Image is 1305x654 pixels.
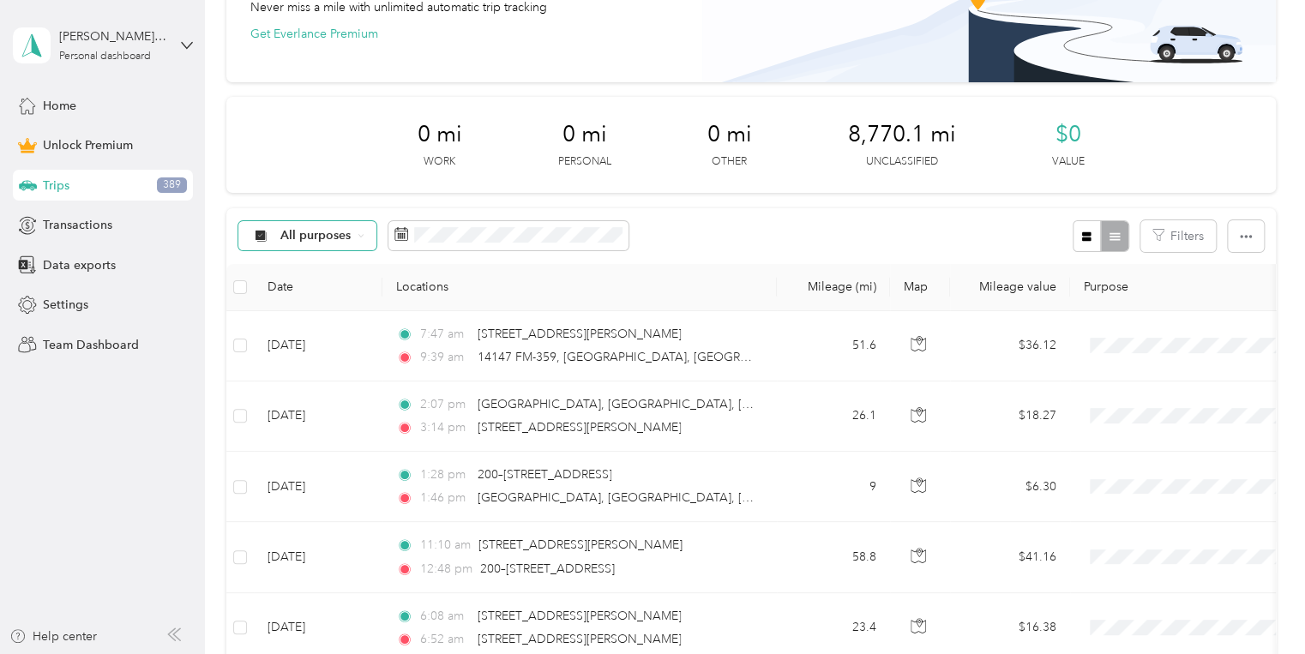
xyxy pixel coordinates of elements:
[43,177,69,195] span: Trips
[477,632,681,646] span: [STREET_ADDRESS][PERSON_NAME]
[43,336,139,354] span: Team Dashboard
[59,51,151,62] div: Personal dashboard
[950,522,1070,592] td: $41.16
[420,465,469,484] span: 1:28 pm
[9,627,97,645] button: Help center
[890,264,950,311] th: Map
[420,607,469,626] span: 6:08 am
[558,154,611,170] p: Personal
[254,452,382,522] td: [DATE]
[477,420,681,435] span: [STREET_ADDRESS][PERSON_NAME]
[777,381,890,452] td: 26.1
[777,264,890,311] th: Mileage (mi)
[477,397,861,411] span: [GEOGRAPHIC_DATA], [GEOGRAPHIC_DATA], [GEOGRAPHIC_DATA]
[950,264,1070,311] th: Mileage value
[707,121,752,148] span: 0 mi
[866,154,938,170] p: Unclassified
[950,311,1070,381] td: $36.12
[43,97,76,115] span: Home
[777,452,890,522] td: 9
[43,256,116,274] span: Data exports
[43,296,88,314] span: Settings
[777,522,890,592] td: 58.8
[43,136,133,154] span: Unlock Premium
[712,154,747,170] p: Other
[59,27,166,45] div: [PERSON_NAME][EMAIL_ADDRESS][PERSON_NAME][DOMAIN_NAME]
[418,121,462,148] span: 0 mi
[157,177,187,193] span: 389
[848,121,956,148] span: 8,770.1 mi
[477,327,681,341] span: [STREET_ADDRESS][PERSON_NAME]
[477,490,861,505] span: [GEOGRAPHIC_DATA], [GEOGRAPHIC_DATA], [GEOGRAPHIC_DATA]
[254,522,382,592] td: [DATE]
[250,25,378,43] button: Get Everlance Premium
[1055,121,1081,148] span: $0
[1140,220,1216,252] button: Filters
[280,230,352,242] span: All purposes
[382,264,777,311] th: Locations
[420,630,469,649] span: 6:52 am
[562,121,607,148] span: 0 mi
[950,381,1070,452] td: $18.27
[420,489,469,507] span: 1:46 pm
[478,537,683,552] span: [STREET_ADDRESS][PERSON_NAME]
[420,395,469,414] span: 2:07 pm
[477,350,816,364] span: 14147 FM-359, [GEOGRAPHIC_DATA], [GEOGRAPHIC_DATA]
[43,216,112,234] span: Transactions
[254,311,382,381] td: [DATE]
[777,311,890,381] td: 51.6
[420,348,469,367] span: 9:39 am
[1052,154,1085,170] p: Value
[477,467,611,482] span: 200–[STREET_ADDRESS]
[420,325,469,344] span: 7:47 am
[477,609,681,623] span: [STREET_ADDRESS][PERSON_NAME]
[254,381,382,452] td: [DATE]
[1209,558,1305,654] iframe: Everlance-gr Chat Button Frame
[480,561,615,576] span: 200–[STREET_ADDRESS]
[950,452,1070,522] td: $6.30
[420,536,471,555] span: 11:10 am
[424,154,455,170] p: Work
[420,560,472,579] span: 12:48 pm
[420,418,469,437] span: 3:14 pm
[254,264,382,311] th: Date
